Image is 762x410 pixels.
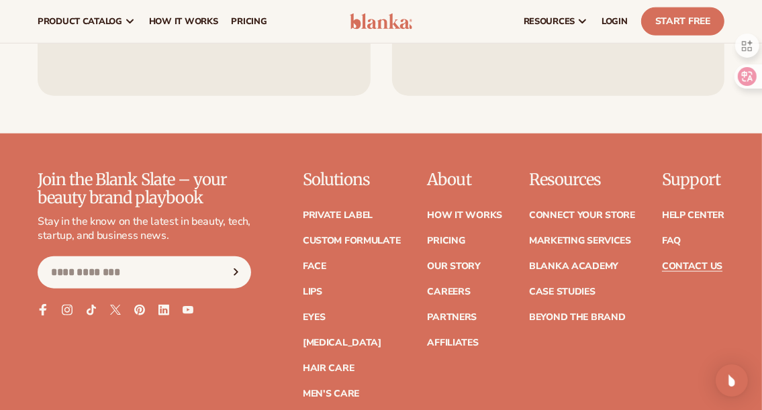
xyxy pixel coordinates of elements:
[303,236,401,246] a: Custom formulate
[529,211,635,220] a: Connect your store
[303,364,354,373] a: Hair Care
[662,211,724,220] a: Help Center
[427,338,478,348] a: Affiliates
[303,389,359,399] a: Men's Care
[303,262,326,271] a: Face
[149,16,218,27] span: How It Works
[350,13,412,30] img: logo
[303,211,373,220] a: Private label
[716,364,748,397] div: Open Intercom Messenger
[641,7,724,36] a: Start Free
[427,262,480,271] a: Our Story
[303,313,326,322] a: Eyes
[662,262,722,271] a: Contact Us
[662,236,681,246] a: FAQ
[662,171,724,189] p: Support
[427,171,502,189] p: About
[427,236,465,246] a: Pricing
[221,256,250,289] button: Subscribe
[529,287,596,297] a: Case Studies
[529,236,631,246] a: Marketing services
[427,287,470,297] a: Careers
[38,16,122,27] span: product catalog
[38,215,251,243] p: Stay in the know on the latest in beauty, tech, startup, and business news.
[529,313,626,322] a: Beyond the brand
[529,262,618,271] a: Blanka Academy
[427,211,502,220] a: How It Works
[303,171,401,189] p: Solutions
[602,16,628,27] span: LOGIN
[529,171,635,189] p: Resources
[427,313,477,322] a: Partners
[303,287,322,297] a: Lips
[303,338,381,348] a: [MEDICAL_DATA]
[524,16,575,27] span: resources
[38,171,251,207] p: Join the Blank Slate – your beauty brand playbook
[231,16,267,27] span: pricing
